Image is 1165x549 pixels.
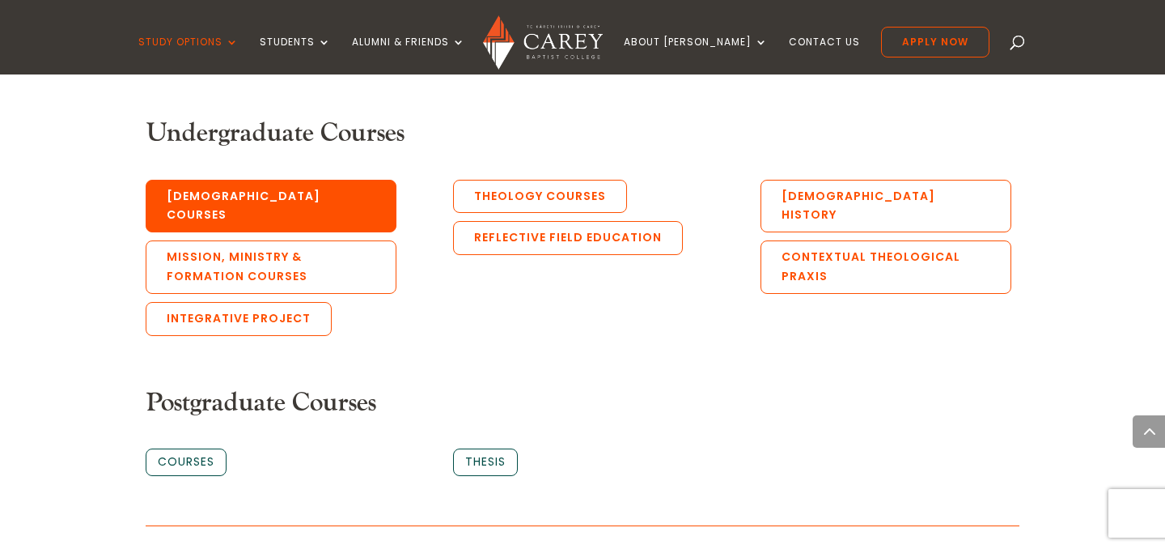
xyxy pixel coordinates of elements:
[760,240,1011,294] a: Contextual Theological Praxis
[760,180,1011,233] a: [DEMOGRAPHIC_DATA] History
[453,449,518,476] a: Thesis
[352,36,465,74] a: Alumni & Friends
[146,118,1019,157] h3: Undergraduate Courses
[146,302,332,336] a: Integrative Project
[138,36,239,74] a: Study Options
[146,180,396,233] a: [DEMOGRAPHIC_DATA] Courses
[453,180,627,214] a: Theology Courses
[453,221,683,255] a: Reflective Field Education
[146,388,1019,427] h3: Postgraduate Courses
[146,240,396,294] a: Mission, Ministry & Formation Courses
[881,27,989,57] a: Apply Now
[146,449,227,476] a: Courses
[789,36,860,74] a: Contact Us
[624,36,768,74] a: About [PERSON_NAME]
[483,15,602,70] img: Carey Baptist College
[260,36,331,74] a: Students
